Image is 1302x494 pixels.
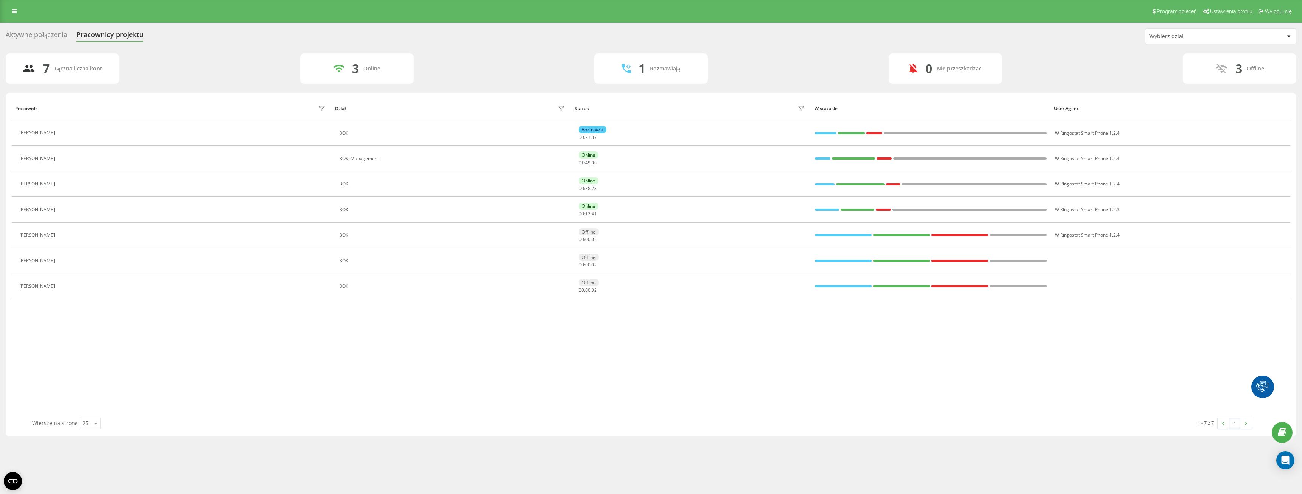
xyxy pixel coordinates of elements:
span: 37 [592,134,597,140]
div: : : [579,262,597,268]
span: 21 [585,134,590,140]
span: 49 [585,159,590,166]
div: [PERSON_NAME] [19,130,57,136]
div: Offline [1247,65,1264,72]
div: Pracownicy projektu [76,31,143,42]
span: 00 [579,210,584,217]
div: Online [579,203,598,210]
div: W statusie [815,106,1047,111]
div: BOK [339,181,567,187]
div: 0 [925,61,932,76]
div: BOK [339,232,567,238]
span: 00 [579,262,584,268]
div: Online [363,65,380,72]
div: : : [579,288,597,293]
div: : : [579,160,597,165]
div: Offline [579,279,599,286]
span: 28 [592,185,597,192]
div: Online [579,151,598,159]
div: 25 [83,419,89,427]
div: BOK [339,284,567,289]
div: 1 [639,61,645,76]
span: 41 [592,210,597,217]
span: 01 [579,159,584,166]
div: Rozmawiają [650,65,680,72]
div: : : [579,186,597,191]
div: [PERSON_NAME] [19,181,57,187]
span: W Ringostat Smart Phone 1.2.4 [1055,130,1120,136]
div: [PERSON_NAME] [19,284,57,289]
button: Open CMP widget [4,472,22,490]
span: 06 [592,159,597,166]
span: 00 [579,287,584,293]
span: Wyloguj się [1265,8,1292,14]
div: Status [575,106,589,111]
span: 00 [585,287,590,293]
div: Offline [579,228,599,235]
span: W Ringostat Smart Phone 1.2.4 [1055,155,1120,162]
span: Program poleceń [1157,8,1197,14]
span: W Ringostat Smart Phone 1.2.4 [1055,232,1120,238]
div: Wybierz dział [1149,33,1240,40]
div: Open Intercom Messenger [1276,451,1294,469]
div: Rozmawia [579,126,606,133]
span: 02 [592,262,597,268]
div: Offline [579,254,599,261]
span: 00 [585,236,590,243]
span: 02 [592,287,597,293]
div: 3 [352,61,359,76]
div: Dział [335,106,346,111]
div: Pracownik [15,106,38,111]
div: 7 [43,61,50,76]
div: BOK [339,258,567,263]
div: [PERSON_NAME] [19,258,57,263]
span: 00 [585,262,590,268]
span: 12 [585,210,590,217]
a: 1 [1229,418,1240,429]
div: BOK [339,207,567,212]
span: 00 [579,185,584,192]
div: Online [579,177,598,184]
div: Łączna liczba kont [54,65,102,72]
div: : : [579,135,597,140]
span: W Ringostat Smart Phone 1.2.4 [1055,181,1120,187]
span: 38 [585,185,590,192]
div: BOK [339,131,567,136]
span: 00 [579,134,584,140]
span: W Ringostat Smart Phone 1.2.3 [1055,206,1120,213]
div: [PERSON_NAME] [19,232,57,238]
div: [PERSON_NAME] [19,156,57,161]
span: 02 [592,236,597,243]
div: [PERSON_NAME] [19,207,57,212]
div: : : [579,237,597,242]
span: Wiersze na stronę [32,419,77,427]
div: Aktywne połączenia [6,31,67,42]
div: User Agent [1054,106,1287,111]
div: : : [579,211,597,217]
div: Nie przeszkadzać [937,65,981,72]
div: 3 [1235,61,1242,76]
span: 00 [579,236,584,243]
div: 1 - 7 z 7 [1198,419,1214,427]
span: Ustawienia profilu [1210,8,1252,14]
div: BOK, Management [339,156,567,161]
